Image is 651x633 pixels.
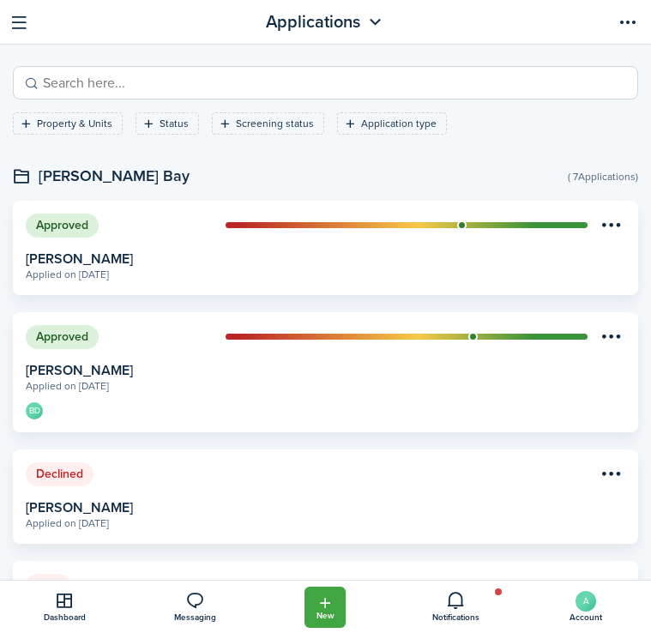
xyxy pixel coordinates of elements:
[13,312,638,432] a: View application
[13,201,638,295] a: View application
[13,449,638,544] a: View application
[212,112,324,135] filter-tag: Open filter
[266,9,386,34] button: Applications
[596,459,625,488] button: Open menu
[596,322,625,351] button: Open menu
[337,112,447,135] filter-tag: Open filter
[130,581,261,632] a: Messaging
[266,9,386,34] button: Open menu
[236,116,314,131] filter-tag-label: Screening status
[568,169,638,184] swimlane-subtitle: ( 7 Applications )
[37,116,112,131] filter-tag-label: Property & Units
[39,72,627,93] input: Search here...
[570,613,602,622] span: Account
[130,613,261,622] span: Messaging
[13,112,123,135] filter-tag: Open filter
[361,116,437,131] filter-tag-label: Application type
[390,613,521,622] span: Notifications
[6,9,33,35] button: Open sidebar
[304,587,346,628] button: Open menu
[613,8,642,37] button: Open menu
[576,591,596,612] avatar-text: A
[390,581,521,632] a: Notifications
[136,112,199,135] filter-tag: Open filter
[596,570,625,600] button: Open menu
[39,165,190,188] swimlane-title: [PERSON_NAME] Bay
[266,9,360,34] span: Applications
[596,210,625,239] button: Open menu
[160,116,189,131] filter-tag-label: Status
[316,612,335,620] span: New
